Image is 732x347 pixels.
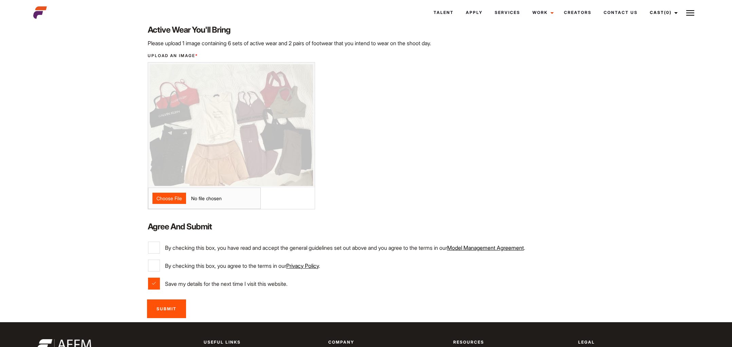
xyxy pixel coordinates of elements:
a: Work [526,3,558,22]
p: Legal [578,339,695,345]
a: Services [489,3,526,22]
p: Please upload 1 image containing 6 sets of active wear and 2 pairs of footwear that you intend to... [148,39,584,47]
a: Privacy Policy [286,262,319,269]
label: Active Wear You'll Bring [148,24,584,36]
input: Submit [147,299,186,318]
p: Company [328,339,445,345]
label: Save my details for the next time I visit this website. [148,278,584,290]
input: Save my details for the next time I visit this website. [148,278,160,290]
a: Contact Us [598,3,644,22]
img: cropped-aefm-brand-fav-22-square.png [33,6,47,19]
input: By checking this box, you agree to the terms in ourPrivacy Policy. [148,260,160,272]
img: Burger icon [686,9,694,17]
label: By checking this box, you have read and accept the general guidelines set out above and you agree... [148,242,584,254]
label: Upload an image [148,53,315,59]
label: By checking this box, you agree to the terms in our . [148,260,584,272]
a: Talent [427,3,460,22]
a: Creators [558,3,598,22]
input: By checking this box, you have read and accept the general guidelines set out above and you agree... [148,242,160,254]
p: Resources [453,339,570,345]
a: Model Management Agreement [447,244,524,251]
label: Agree and Submit [148,221,584,232]
a: Apply [460,3,489,22]
a: Cast(0) [644,3,682,22]
span: (0) [664,10,672,15]
p: Useful Links [204,339,321,345]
